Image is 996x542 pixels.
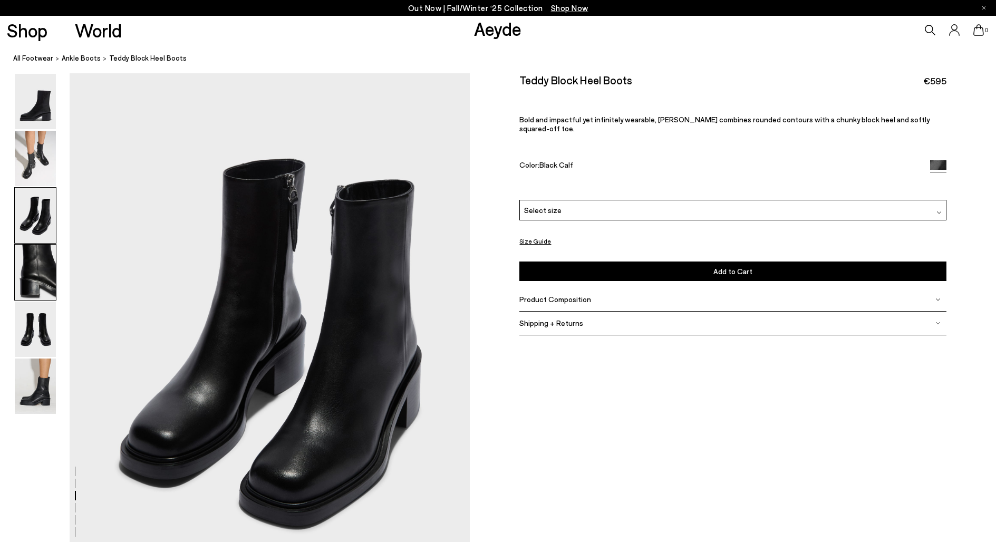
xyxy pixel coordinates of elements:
[408,2,588,15] p: Out Now | Fall/Winter ‘25 Collection
[524,205,562,216] span: Select size
[474,17,521,40] a: Aeyde
[935,297,941,302] img: svg%3E
[13,44,996,73] nav: breadcrumb
[15,131,56,186] img: Teddy Block Heel Boots - Image 2
[923,74,946,88] span: €595
[109,53,187,64] span: Teddy Block Heel Boots
[551,3,588,13] span: Navigate to /collections/new-in
[15,74,56,129] img: Teddy Block Heel Boots - Image 1
[62,53,101,64] a: ankle boots
[936,210,942,215] img: svg%3E
[62,54,101,62] span: ankle boots
[519,115,930,133] span: Bold and impactful yet infinitely wearable, [PERSON_NAME] combines rounded contours with a chunky...
[539,160,573,169] span: Black Calf
[13,53,53,64] a: All Footwear
[973,24,984,36] a: 0
[519,295,591,304] span: Product Composition
[519,160,916,172] div: Color:
[935,321,941,326] img: svg%3E
[984,27,989,33] span: 0
[519,262,946,281] button: Add to Cart
[15,302,56,357] img: Teddy Block Heel Boots - Image 5
[15,188,56,243] img: Teddy Block Heel Boots - Image 3
[15,359,56,414] img: Teddy Block Heel Boots - Image 6
[713,267,752,276] span: Add to Cart
[519,318,583,327] span: Shipping + Returns
[7,21,47,40] a: Shop
[519,234,551,247] button: Size Guide
[519,73,632,86] h2: Teddy Block Heel Boots
[75,21,122,40] a: World
[15,245,56,300] img: Teddy Block Heel Boots - Image 4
